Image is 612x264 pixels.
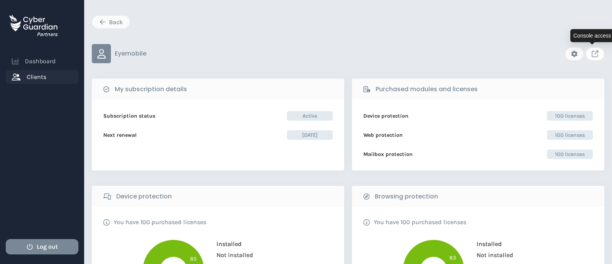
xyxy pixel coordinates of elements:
span: Dashboard [25,57,55,66]
span: Log out [37,242,58,251]
span: 100 licenses [547,111,593,121]
span: 100 licenses [547,130,593,140]
p: You have 100 purchased licenses [374,218,466,226]
button: Back [92,15,130,29]
p: Eyemobile [115,50,146,57]
b: My subscription details [115,85,187,94]
a: Link to client console [586,47,604,61]
div: Back [98,18,124,27]
b: Purchased modules and licenses [376,85,478,94]
span: Not installed [471,251,513,259]
span: 100 licenses [547,149,593,159]
h3: Partners [37,31,57,38]
b: Device protection [116,192,172,201]
p: You have 100 purchased licenses [114,218,206,226]
b: Browsing protection [375,192,438,201]
span: Clients [27,72,46,82]
b: Subscription status [103,112,155,120]
b: Next renewal [103,131,137,139]
a: Partners [10,10,57,39]
button: Log out [6,239,78,254]
span: Not installed [211,251,253,259]
span: Active [287,111,333,121]
b: Web protection [363,131,403,139]
span: [DATE] [287,130,333,140]
span: Installed [211,240,242,248]
span: Installed [471,240,502,248]
b: Device protection [363,112,409,120]
b: Mailbox protection [363,150,413,158]
a: Dashboard [6,54,78,68]
a: Clients [6,70,78,84]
